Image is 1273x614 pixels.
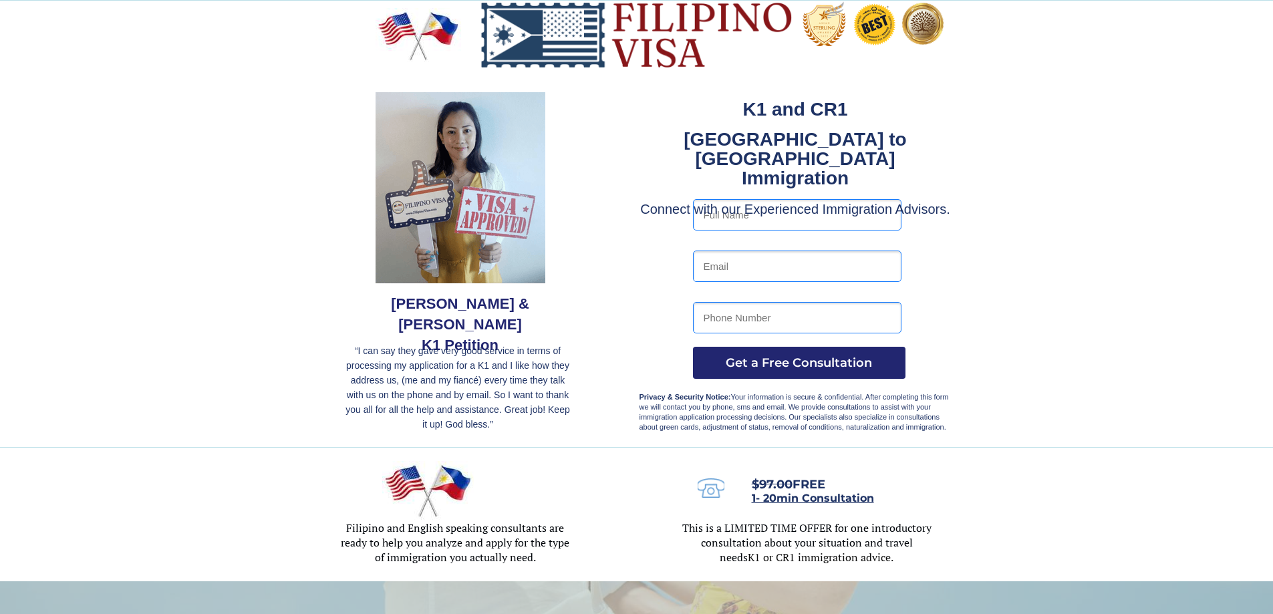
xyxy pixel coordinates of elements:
span: This is a LIMITED TIME OFFER for one introductory consultation about your situation and travel needs [682,520,932,565]
input: Full Name [693,199,901,231]
span: Connect with our Experienced Immigration Advisors. [640,202,950,216]
span: Filipino and English speaking consultants are ready to help you analyze and apply for the type of... [341,520,569,565]
strong: K1 and CR1 [742,99,847,120]
span: 1- 20min Consultation [752,492,874,504]
s: $97.00 [752,477,793,492]
span: Get a Free Consultation [693,355,905,370]
a: 1- 20min Consultation [752,493,874,504]
p: “I can say they gave very good service in terms of processing my application for a K1 and I like ... [343,343,573,432]
span: [PERSON_NAME] & [PERSON_NAME] K1 Petition [391,295,529,353]
input: Email [693,251,901,282]
span: FREE [752,477,825,492]
strong: [GEOGRAPHIC_DATA] to [GEOGRAPHIC_DATA] Immigration [684,129,906,188]
span: K1 or CR1 immigration advice. [748,550,893,565]
input: Phone Number [693,302,901,333]
strong: Privacy & Security Notice: [640,393,731,401]
span: Your information is secure & confidential. After completing this form we will contact you by phon... [640,393,949,431]
button: Get a Free Consultation [693,347,905,379]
